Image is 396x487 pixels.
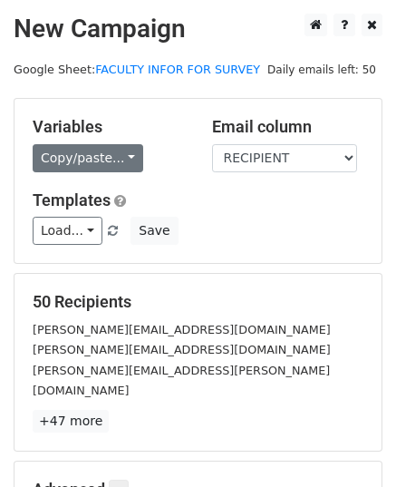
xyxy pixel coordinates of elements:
[261,63,382,76] a: Daily emails left: 50
[212,117,364,137] h5: Email column
[261,60,382,80] span: Daily emails left: 50
[33,144,143,172] a: Copy/paste...
[14,14,382,44] h2: New Campaign
[33,364,330,398] small: [PERSON_NAME][EMAIL_ADDRESS][PERSON_NAME][DOMAIN_NAME]
[33,410,109,433] a: +47 more
[130,217,178,245] button: Save
[33,343,331,356] small: [PERSON_NAME][EMAIL_ADDRESS][DOMAIN_NAME]
[33,323,331,336] small: [PERSON_NAME][EMAIL_ADDRESS][DOMAIN_NAME]
[95,63,260,76] a: FACULTY INFOR FOR SURVEY
[33,117,185,137] h5: Variables
[14,63,260,76] small: Google Sheet:
[33,217,102,245] a: Load...
[33,190,111,209] a: Templates
[33,292,363,312] h5: 50 Recipients
[305,400,396,487] iframe: Chat Widget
